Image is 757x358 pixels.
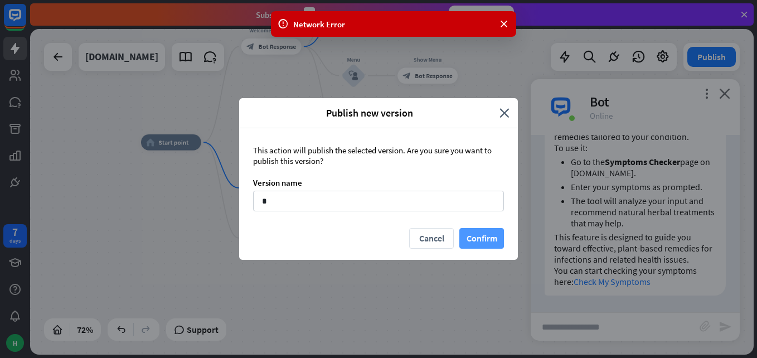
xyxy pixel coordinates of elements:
[9,4,42,38] button: Open LiveChat chat widget
[253,177,504,188] div: Version name
[409,228,454,249] button: Cancel
[293,18,494,30] div: Network Error
[253,145,504,166] div: This action will publish the selected version. Are you sure you want to publish this version?
[248,107,491,119] span: Publish new version
[499,107,509,119] i: close
[459,228,504,249] button: Confirm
